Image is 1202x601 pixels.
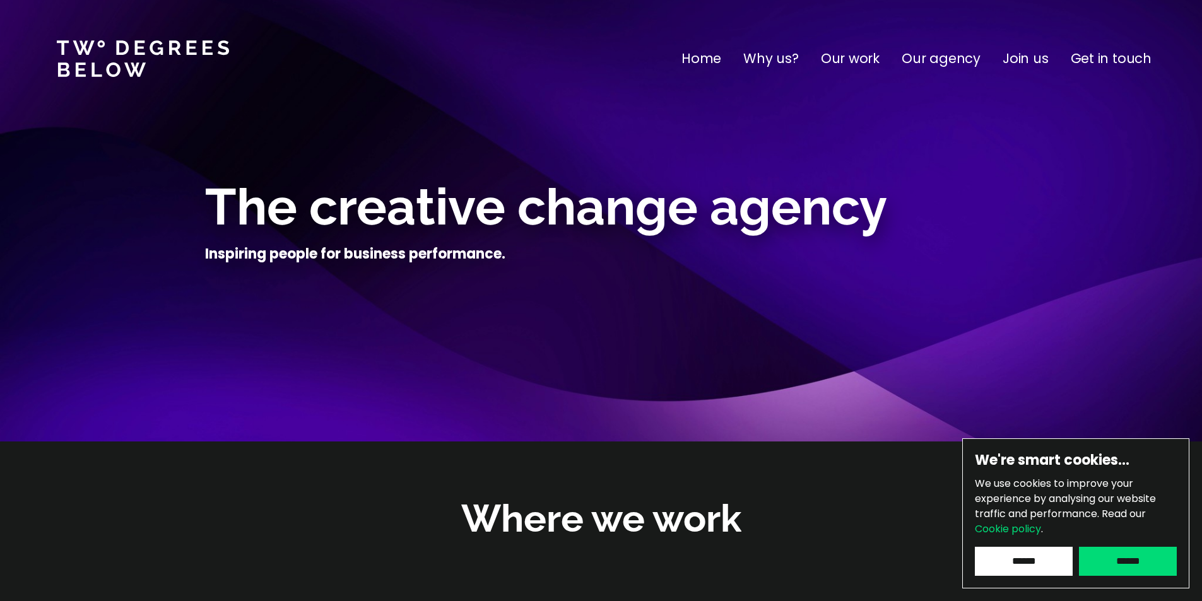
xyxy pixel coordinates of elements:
[681,49,721,69] a: Home
[975,451,1177,470] h6: We're smart cookies…
[975,476,1177,537] p: We use cookies to improve your experience by analysing our website traffic and performance.
[205,245,505,264] h4: Inspiring people for business performance.
[821,49,880,69] a: Our work
[461,493,741,544] h2: Where we work
[1071,49,1152,69] a: Get in touch
[743,49,799,69] a: Why us?
[1003,49,1049,69] a: Join us
[902,49,981,69] a: Our agency
[205,177,887,236] span: The creative change agency
[975,522,1041,536] a: Cookie policy
[975,506,1146,536] span: Read our .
